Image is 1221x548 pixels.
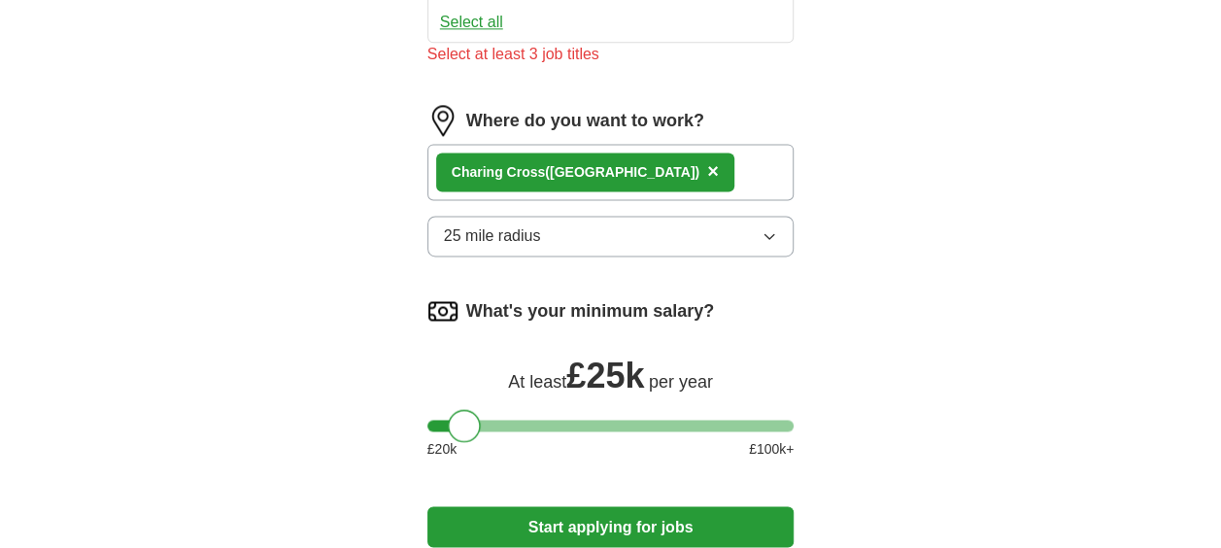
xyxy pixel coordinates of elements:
span: per year [649,372,713,392]
span: £ 25k [566,356,644,395]
span: 25 mile radius [444,224,541,248]
label: Where do you want to work? [466,108,704,134]
img: location.png [427,105,458,136]
img: salary.png [427,295,458,326]
div: Charing Cross [452,162,699,183]
button: Start applying for jobs [427,506,795,547]
span: £ 100 k+ [749,439,794,460]
span: × [707,160,719,182]
button: 25 mile radius [427,216,795,257]
button: × [707,157,719,187]
button: Select all [440,11,503,34]
span: £ 20 k [427,439,457,460]
div: Select at least 3 job titles [427,43,795,66]
span: At least [508,372,566,392]
span: ([GEOGRAPHIC_DATA]) [545,164,699,180]
label: What's your minimum salary? [466,298,714,325]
